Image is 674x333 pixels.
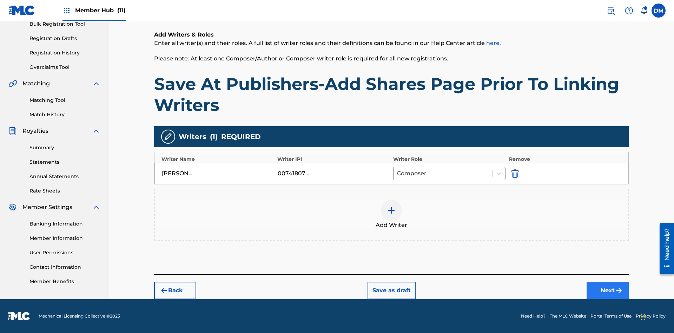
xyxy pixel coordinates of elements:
img: Royalties [8,127,17,135]
img: add [387,206,396,215]
a: Need Help? [521,313,546,319]
a: Summary [29,144,100,151]
a: Privacy Policy [636,313,666,319]
a: User Permissions [29,249,100,256]
img: Matching [8,79,17,88]
img: search [607,6,615,15]
span: REQUIRED [221,131,261,142]
span: Mechanical Licensing Collective © 2025 [39,313,120,319]
a: The MLC Website [550,313,586,319]
img: expand [92,79,100,88]
span: Matching [22,79,50,88]
a: Annual Statements [29,173,100,180]
a: Bulk Registration Tool [29,20,100,28]
div: Drag [641,306,645,327]
img: expand [92,127,100,135]
div: Writer Role [393,156,505,163]
span: (11) [117,7,126,14]
div: User Menu [652,4,666,18]
div: Help [622,4,636,18]
iframe: Resource Center [654,220,674,278]
a: Statements [29,158,100,166]
div: Writer IPI [277,156,390,163]
img: Top Rightsholders [62,6,71,15]
a: Member Information [29,235,100,242]
span: Writers [179,131,206,142]
a: Public Search [604,4,618,18]
img: Member Settings [8,203,17,211]
a: Rate Sheets [29,187,100,195]
a: Banking Information [29,220,100,228]
button: Back [154,282,196,299]
img: f7272a7cc735f4ea7f67.svg [615,286,623,295]
span: ( 1 ) [210,131,218,142]
img: help [625,6,633,15]
a: Registration Drafts [29,35,100,42]
span: Royalties [22,127,48,135]
h1: Save At Publishers-Add Shares Page Prior To Linking Writers [154,73,629,116]
a: Matching Tool [29,97,100,104]
div: Remove [509,156,621,163]
a: Match History [29,111,100,118]
img: 12a2ab48e56ec057fbd8.svg [511,169,519,178]
iframe: Chat Widget [639,299,674,333]
img: writers [164,132,172,141]
span: Member Hub [75,6,126,14]
a: Portal Terms of Use [590,313,632,319]
a: here. [486,40,501,46]
img: MLC Logo [8,5,35,15]
img: logo [8,312,30,320]
a: Contact Information [29,263,100,271]
img: 7ee5dd4eb1f8a8e3ef2f.svg [160,286,168,295]
span: Please note: At least one Composer/Author or Composer writer role is required for all new registr... [154,55,448,62]
a: Member Benefits [29,278,100,285]
span: Member Settings [22,203,72,211]
a: Registration History [29,49,100,57]
button: Next [587,282,629,299]
div: Notifications [640,7,647,14]
button: Save as draft [368,282,416,299]
div: Writer Name [161,156,274,163]
span: Enter all writer(s) and their roles. A full list of writer roles and their definitions can be fou... [154,40,501,46]
a: Overclaims Tool [29,64,100,71]
span: Add Writer [376,221,407,229]
h6: Add Writers & Roles [154,31,629,39]
img: expand [92,203,100,211]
